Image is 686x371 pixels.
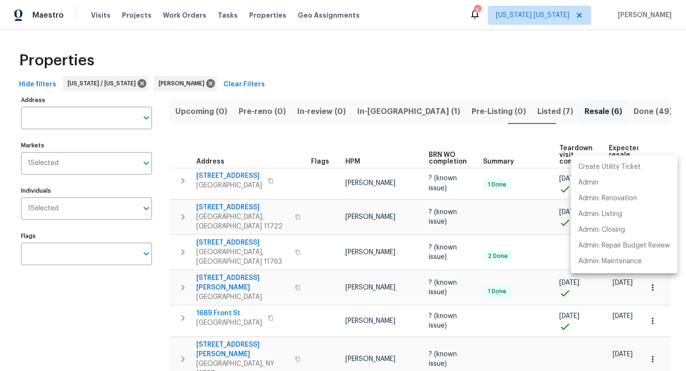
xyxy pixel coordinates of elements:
[578,209,622,219] p: Admin: Listing
[578,257,642,267] p: Admin: Maintenance
[578,178,598,188] p: Admin
[578,162,641,172] p: Create Utility Ticket
[578,225,625,235] p: Admin: Closing
[578,241,670,251] p: Admin: Repair Budget Review
[578,194,637,204] p: Admin: Renovation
